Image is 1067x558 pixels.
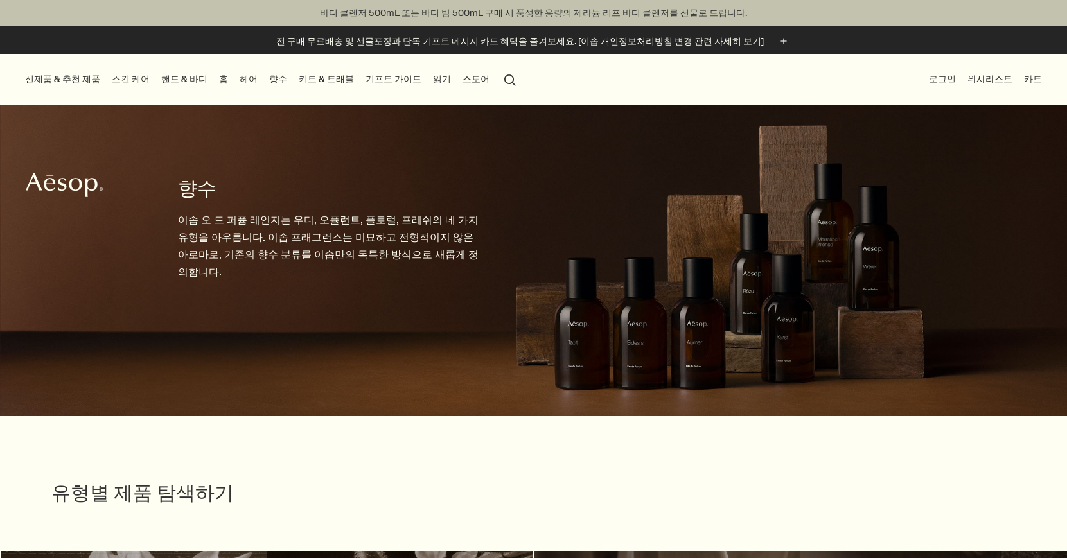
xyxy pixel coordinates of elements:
button: 카트 [1021,71,1045,88]
button: 스토어 [460,71,492,88]
p: 바디 클렌저 500mL 또는 바디 밤 500mL 구매 시 풍성한 용량의 제라늄 리프 바디 클렌저를 선물로 드립니다. [13,6,1054,20]
a: 헤어 [237,71,260,88]
button: 전 구매 무료배송 및 선물포장과 단독 기프트 메시지 카드 혜택을 즐겨보세요. [이솝 개인정보처리방침 변경 관련 자세히 보기] [276,34,791,49]
a: 스킨 케어 [109,71,152,88]
p: 전 구매 무료배송 및 선물포장과 단독 기프트 메시지 카드 혜택을 즐겨보세요. [이솝 개인정보처리방침 변경 관련 자세히 보기] [276,35,764,48]
a: Aesop [22,169,106,204]
p: 이솝 오 드 퍼퓸 레인지는 우디, 오퓰런트, 플로럴, 프레쉬의 네 가지 유형을 아우릅니다. 이솝 프래그런스는 미묘하고 전형적이지 않은 아로마로, 기존의 향수 분류를 이솝만의 ... [178,211,482,281]
nav: primary [22,54,522,105]
button: 로그인 [926,71,958,88]
a: 기프트 가이드 [363,71,424,88]
a: 읽기 [430,71,454,88]
a: 키트 & 트래블 [296,71,357,88]
a: 핸드 & 바디 [159,71,210,88]
svg: Aesop [26,172,103,198]
button: 검색창 열기 [498,67,522,91]
a: 홈 [216,71,231,88]
button: 신제품 & 추천 제품 [22,71,103,88]
a: 위시리스트 [965,71,1015,88]
nav: supplementary [926,54,1045,105]
a: 향수 [267,71,290,88]
h2: 유형별 제품 탐색하기 [51,480,373,506]
h1: 향수 [178,176,482,202]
